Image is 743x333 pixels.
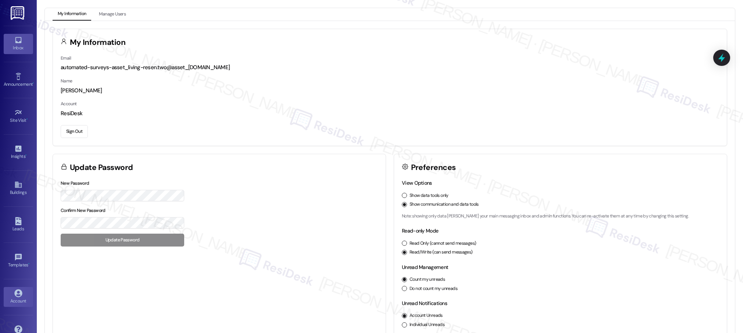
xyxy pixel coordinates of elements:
span: • [25,153,26,158]
a: Site Visit • [4,106,33,126]
label: Email [61,55,71,61]
label: Read-only Mode [402,227,438,234]
label: Name [61,78,72,84]
label: Individual Unreads [410,322,444,328]
h3: Preferences [411,164,456,171]
p: Note: showing only data [PERSON_NAME] your main messaging inbox and admin functions. You can re-a... [402,213,719,220]
span: • [33,81,34,86]
label: View Options [402,180,432,186]
label: Count my unreads [410,276,445,283]
button: My Information [53,8,91,21]
button: Manage Users [94,8,131,21]
a: Leads [4,215,33,235]
button: Sign Out [61,125,88,138]
div: automated-surveys-asset_living-resen.two@asset_[DOMAIN_NAME] [61,64,719,71]
label: Show communication and data tools [410,201,479,208]
a: Inbox [4,34,33,54]
a: Insights • [4,142,33,162]
img: ResiDesk Logo [11,6,26,20]
label: Read/Write (can send messages) [410,249,473,256]
label: Unread Notifications [402,300,447,307]
label: New Password [61,180,89,186]
a: Buildings [4,178,33,198]
div: ResiDesk [61,110,719,117]
label: Account [61,101,77,107]
label: Read Only (cannot send messages) [410,240,476,247]
a: Templates • [4,251,33,271]
a: Account [4,287,33,307]
label: Do not count my unreads [410,286,457,292]
span: • [28,261,29,266]
label: Confirm New Password [61,208,106,213]
h3: My Information [70,39,126,46]
div: [PERSON_NAME] [61,87,719,95]
label: Unread Management [402,264,448,270]
label: Show data tools only [410,192,449,199]
label: Account Unreads [410,312,443,319]
span: • [26,117,28,122]
h3: Update Password [70,164,133,171]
